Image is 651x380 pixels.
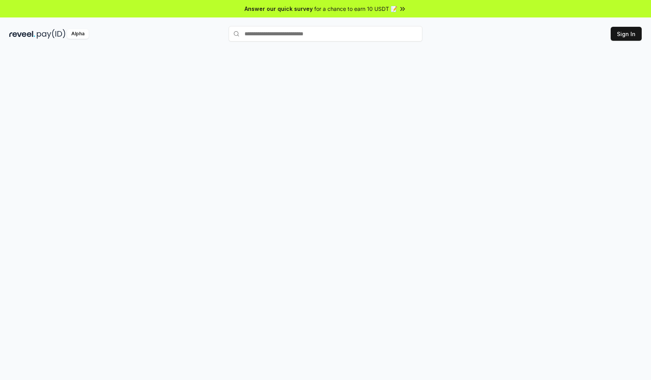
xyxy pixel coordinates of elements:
[9,29,35,39] img: reveel_dark
[314,5,397,13] span: for a chance to earn 10 USDT 📝
[37,29,65,39] img: pay_id
[245,5,313,13] span: Answer our quick survey
[67,29,89,39] div: Alpha
[611,27,642,41] button: Sign In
